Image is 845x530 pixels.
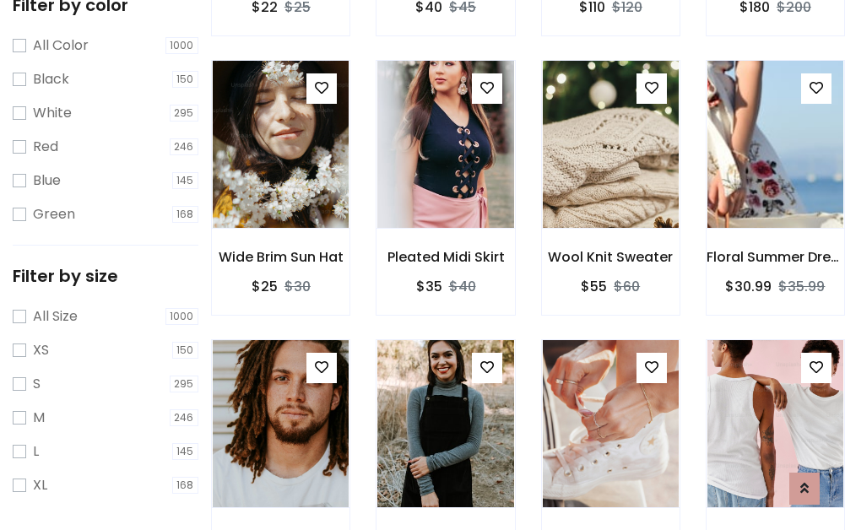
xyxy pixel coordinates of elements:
[33,374,41,394] label: S
[212,249,349,265] h6: Wide Brim Sun Hat
[725,279,772,295] h6: $30.99
[172,206,199,223] span: 168
[778,277,825,296] del: $35.99
[707,249,844,265] h6: Floral Summer Dress
[172,443,199,460] span: 145
[33,69,69,89] label: Black
[376,249,514,265] h6: Pleated Midi Skirt
[449,277,476,296] del: $40
[33,408,45,428] label: M
[170,138,199,155] span: 246
[33,306,78,327] label: All Size
[33,340,49,360] label: XS
[172,477,199,494] span: 168
[581,279,607,295] h6: $55
[172,71,199,88] span: 150
[170,409,199,426] span: 246
[33,204,75,224] label: Green
[172,172,199,189] span: 145
[416,279,442,295] h6: $35
[172,342,199,359] span: 150
[614,277,640,296] del: $60
[542,249,680,265] h6: Wool Knit Sweater
[170,376,199,392] span: 295
[33,441,39,462] label: L
[284,277,311,296] del: $30
[165,308,199,325] span: 1000
[165,37,199,54] span: 1000
[33,103,72,123] label: White
[170,105,199,122] span: 295
[13,266,198,286] h5: Filter by size
[33,475,47,495] label: XL
[252,279,278,295] h6: $25
[33,170,61,191] label: Blue
[33,35,89,56] label: All Color
[33,137,58,157] label: Red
